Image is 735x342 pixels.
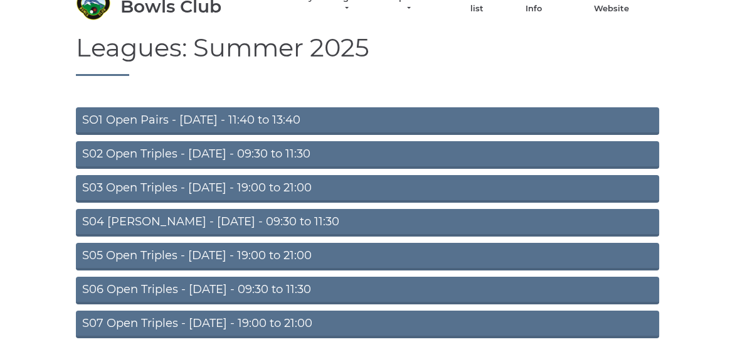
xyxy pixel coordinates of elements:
[76,141,659,169] a: S02 Open Triples - [DATE] - 09:30 to 11:30
[76,209,659,237] a: S04 [PERSON_NAME] - [DATE] - 09:30 to 11:30
[76,243,659,270] a: S05 Open Triples - [DATE] - 19:00 to 21:00
[76,311,659,338] a: S07 Open Triples - [DATE] - 19:00 to 21:00
[76,175,659,203] a: S03 Open Triples - [DATE] - 19:00 to 21:00
[76,277,659,304] a: S06 Open Triples - [DATE] - 09:30 to 11:30
[76,34,659,76] h1: Leagues: Summer 2025
[76,107,659,135] a: SO1 Open Pairs - [DATE] - 11:40 to 13:40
